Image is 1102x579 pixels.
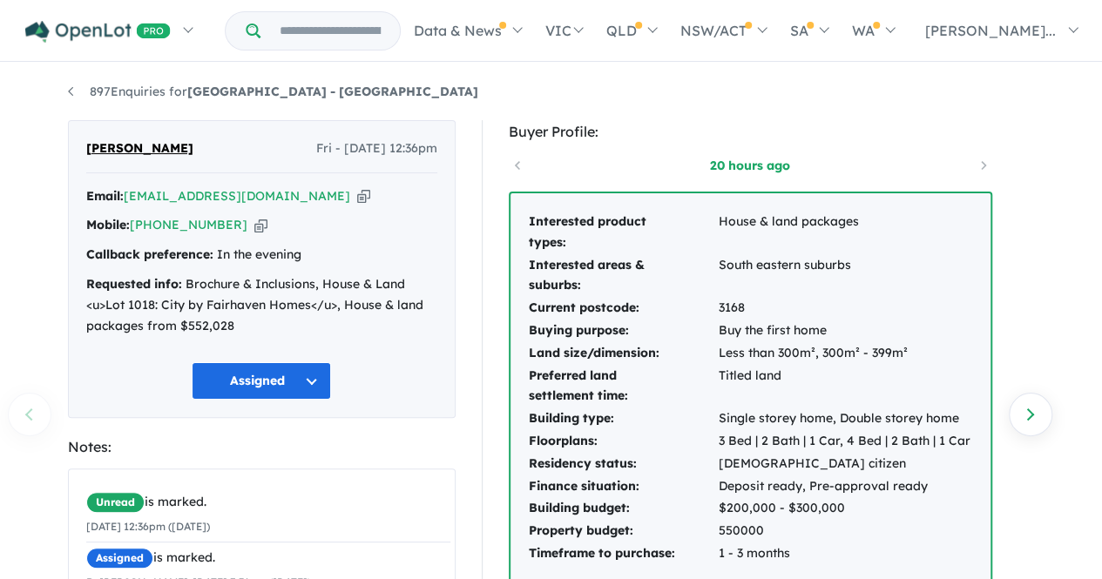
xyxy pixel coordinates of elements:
span: Fri - [DATE] 12:36pm [316,138,437,159]
a: [EMAIL_ADDRESS][DOMAIN_NAME] [124,188,350,204]
td: Titled land [718,365,971,408]
td: 3 Bed | 2 Bath | 1 Car, 4 Bed | 2 Bath | 1 Car [718,430,971,453]
input: Try estate name, suburb, builder or developer [264,12,396,50]
td: 1 - 3 months [718,542,971,565]
td: Buying purpose: [528,320,718,342]
button: Assigned [192,362,331,400]
td: Buy the first home [718,320,971,342]
div: In the evening [86,245,437,266]
a: 897Enquiries for[GEOGRAPHIC_DATA] - [GEOGRAPHIC_DATA] [68,84,478,99]
strong: [GEOGRAPHIC_DATA] - [GEOGRAPHIC_DATA] [187,84,478,99]
td: Finance situation: [528,475,718,498]
button: Copy [254,216,267,234]
div: Brochure & Inclusions, House & Land <u>Lot 1018: City by Fairhaven Homes</u>, House & land packag... [86,274,437,336]
a: [PHONE_NUMBER] [130,217,247,232]
span: [PERSON_NAME] [86,138,193,159]
td: Property budget: [528,520,718,542]
span: Unread [86,492,145,513]
div: Notes: [68,435,456,459]
td: Current postcode: [528,297,718,320]
td: [DEMOGRAPHIC_DATA] citizen [718,453,971,475]
strong: Requested info: [86,276,182,292]
td: 3168 [718,297,971,320]
small: [DATE] 12:36pm ([DATE]) [86,520,210,533]
td: Interested areas & suburbs: [528,254,718,298]
td: Residency status: [528,453,718,475]
td: Floorplans: [528,430,718,453]
td: Deposit ready, Pre-approval ready [718,475,971,498]
td: Building budget: [528,497,718,520]
td: Interested product types: [528,211,718,254]
a: 20 hours ago [676,157,824,174]
td: Building type: [528,407,718,430]
div: Buyer Profile: [509,120,992,144]
span: Assigned [86,548,153,569]
td: Timeframe to purchase: [528,542,718,565]
div: is marked. [86,548,450,569]
td: South eastern suburbs [718,254,971,298]
nav: breadcrumb [68,82,1035,103]
span: [PERSON_NAME]... [925,22,1056,39]
button: Copy [357,187,370,205]
td: $200,000 - $300,000 [718,497,971,520]
td: Single storey home, Double storey home [718,407,971,430]
td: 550000 [718,520,971,542]
td: House & land packages [718,211,971,254]
div: is marked. [86,492,450,513]
strong: Mobile: [86,217,130,232]
strong: Callback preference: [86,246,213,262]
strong: Email: [86,188,124,204]
td: Preferred land settlement time: [528,365,718,408]
img: Openlot PRO Logo White [25,21,171,43]
td: Less than 300m², 300m² - 399m² [718,342,971,365]
td: Land size/dimension: [528,342,718,365]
